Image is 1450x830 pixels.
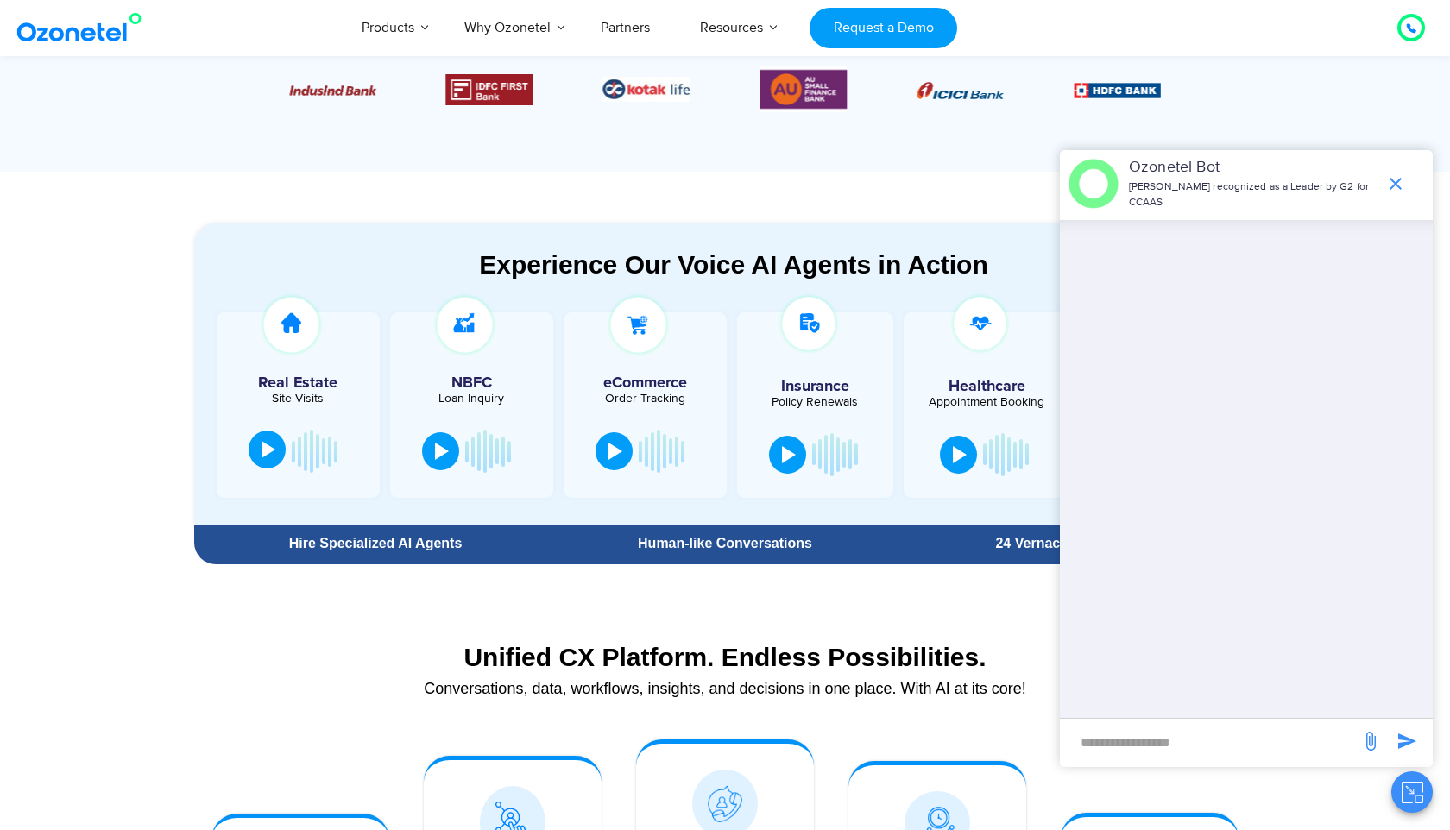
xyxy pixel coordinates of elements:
span: send message [1390,724,1424,758]
div: Unified CX Platform. Endless Possibilities. [203,642,1247,672]
div: Loan Inquiry [399,393,545,405]
div: 6 / 6 [760,66,847,112]
p: Ozonetel Bot [1129,156,1377,179]
div: Image Carousel [289,66,1161,112]
span: send message [1353,724,1388,758]
h5: Healthcare [917,379,1056,394]
h5: eCommerce [572,375,718,391]
img: Picture26.jpg [603,77,690,102]
div: 3 / 6 [289,79,376,100]
img: Picture10.png [289,85,376,96]
div: Conversations, data, workflows, insights, and decisions in one place. With AI at its core! [203,681,1247,696]
img: header [1069,159,1119,209]
p: [PERSON_NAME] recognized as a Leader by G2 for CCAAS [1129,179,1377,211]
div: Appointment Booking [917,396,1056,408]
img: Picture12.png [446,74,533,105]
h5: Insurance [746,379,886,394]
img: Picture8.png [917,82,1004,99]
div: Site Visits [225,393,371,405]
button: Close chat [1391,771,1433,813]
div: Policy Renewals [746,396,886,408]
div: Human-like Conversations [557,537,893,550]
h5: NBFC [399,375,545,391]
img: Picture13.png [760,66,847,112]
a: Request a Demo [810,8,957,48]
h5: Real Estate [225,375,371,391]
div: 2 / 6 [1074,79,1161,100]
div: new-msg-input [1069,727,1352,758]
div: Order Tracking [572,393,718,405]
div: 1 / 6 [917,79,1004,100]
img: Picture9.png [1074,83,1161,97]
div: Hire Specialized AI Agents [203,537,548,550]
div: 5 / 6 [603,77,690,102]
span: end chat or minimize [1378,167,1413,201]
div: 24 Vernacular Languages [911,537,1247,550]
div: 4 / 6 [446,74,533,105]
div: Experience Our Voice AI Agents in Action [211,249,1256,280]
